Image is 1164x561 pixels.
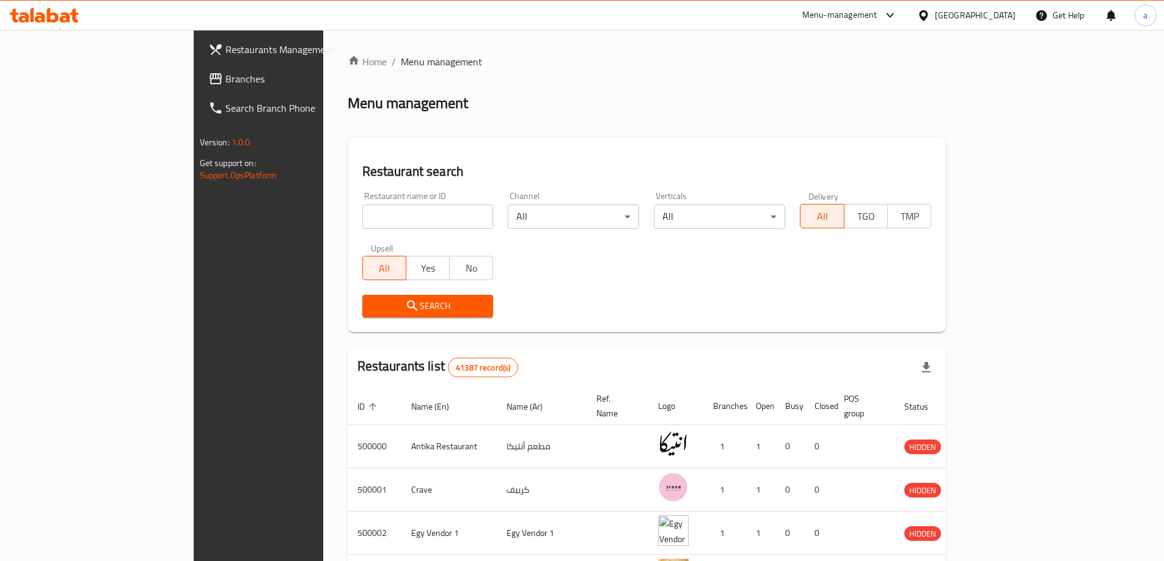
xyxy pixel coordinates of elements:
td: 1 [746,425,775,468]
span: Name (En) [411,399,465,414]
span: a [1143,9,1148,22]
div: HIDDEN [904,483,941,498]
td: 1 [703,425,746,468]
td: 1 [703,512,746,555]
td: 0 [775,468,805,512]
div: Menu-management [802,8,877,23]
span: Search Branch Phone [225,101,378,115]
td: Antika Restaurant [401,425,497,468]
button: TGO [844,204,888,228]
h2: Menu management [348,93,468,113]
span: 1.0.0 [232,134,251,150]
span: Yes [411,259,445,277]
a: Support.OpsPlatform [200,167,277,183]
a: Search Branch Phone [199,93,388,123]
span: HIDDEN [904,527,941,541]
td: كرييف [497,468,587,512]
td: Egy Vendor 1 [401,512,497,555]
label: Delivery [808,192,839,200]
td: 0 [775,425,805,468]
td: 0 [805,512,834,555]
td: Crave [401,468,497,512]
th: Closed [805,388,834,425]
button: Yes [406,256,450,280]
td: 0 [805,468,834,512]
button: TMP [887,204,931,228]
th: Busy [775,388,805,425]
span: All [805,208,839,225]
td: 1 [746,512,775,555]
td: 1 [703,468,746,512]
th: Branches [703,388,746,425]
td: مطعم أنتيكا [497,425,587,468]
h2: Restaurants list [357,357,519,377]
span: HIDDEN [904,483,941,498]
button: No [449,256,493,280]
th: Open [746,388,775,425]
td: 0 [805,425,834,468]
span: No [455,259,488,277]
span: Search [372,299,484,314]
img: Crave [658,472,689,502]
span: Ref. Name [596,391,634,421]
span: Version: [200,134,230,150]
span: Menu management [401,54,482,69]
span: All [368,259,401,277]
td: 0 [775,512,805,555]
li: / [392,54,396,69]
span: HIDDEN [904,440,941,454]
button: All [800,204,844,228]
span: Restaurants Management [225,42,378,57]
span: Name (Ar) [507,399,558,414]
div: Export file [912,353,941,382]
span: Status [904,399,944,414]
div: Total records count [448,358,518,377]
span: POS group [844,391,880,421]
span: ID [357,399,381,414]
div: All [654,204,785,229]
img: Egy Vendor 1 [658,515,689,546]
h2: Restaurant search [362,162,932,181]
th: Logo [648,388,703,425]
div: [GEOGRAPHIC_DATA] [935,9,1016,22]
input: Search for restaurant name or ID.. [362,204,494,229]
a: Branches [199,64,388,93]
span: 41387 record(s) [448,362,518,374]
span: TGO [849,208,883,225]
label: Upsell [371,244,393,252]
td: 1 [746,468,775,512]
span: Branches [225,71,378,86]
span: Get support on: [200,155,256,171]
a: Restaurants Management [199,35,388,64]
button: Search [362,295,494,317]
button: All [362,256,406,280]
td: Egy Vendor 1 [497,512,587,555]
span: TMP [893,208,926,225]
img: Antika Restaurant [658,429,689,459]
nav: breadcrumb [348,54,946,69]
div: All [508,204,639,229]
